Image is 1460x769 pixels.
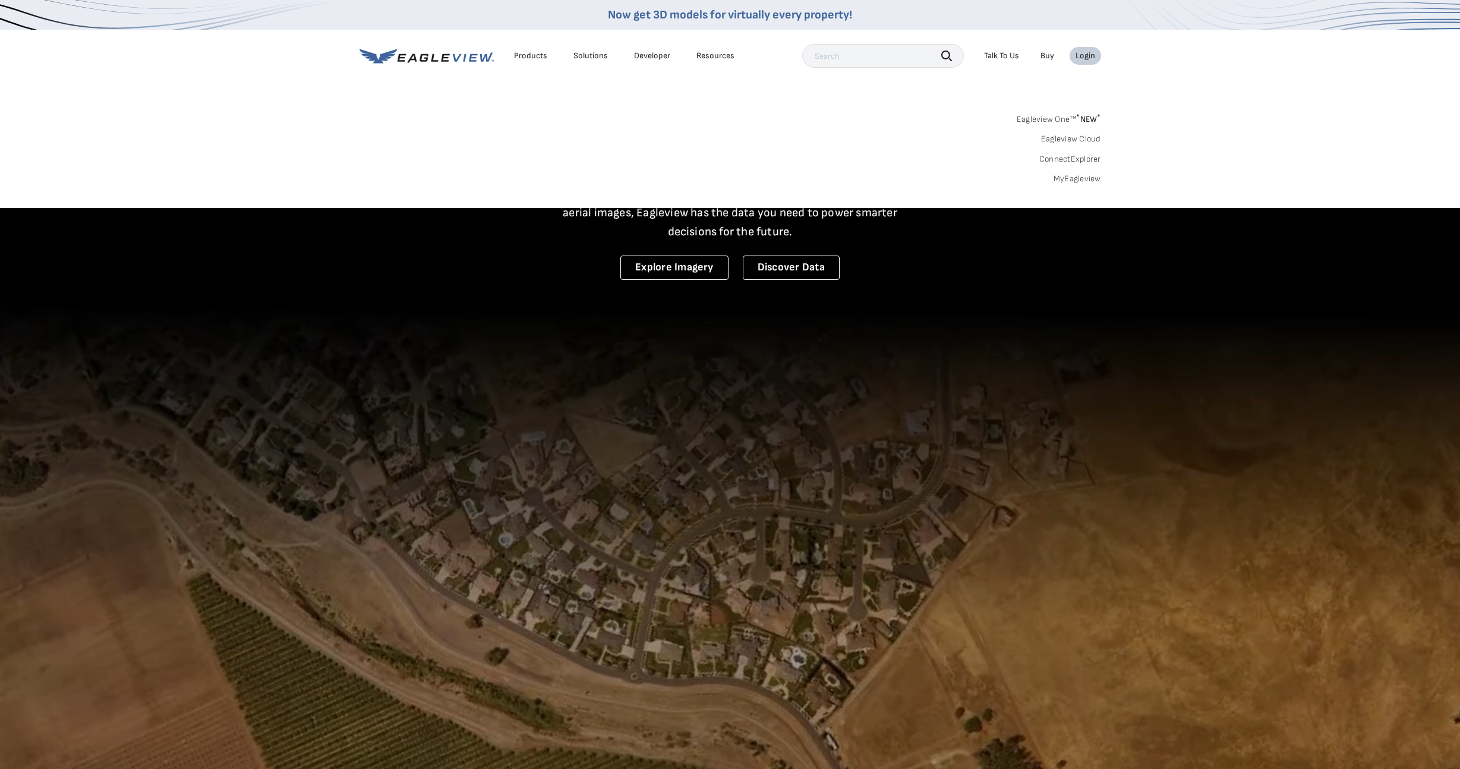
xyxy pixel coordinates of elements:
[548,184,912,241] p: A new era starts here. Built on more than 3.5 billion high-resolution aerial images, Eagleview ha...
[514,51,547,61] div: Products
[984,51,1019,61] div: Talk To Us
[1076,114,1100,124] span: NEW
[1039,154,1101,165] a: ConnectExplorer
[1076,51,1095,61] div: Login
[634,51,670,61] a: Developer
[1054,174,1101,184] a: MyEagleview
[802,44,964,68] input: Search
[1017,111,1101,124] a: Eagleview One™*NEW*
[620,256,729,280] a: Explore Imagery
[573,51,608,61] div: Solutions
[608,8,852,22] a: Now get 3D models for virtually every property!
[1041,134,1101,144] a: Eagleview Cloud
[696,51,734,61] div: Resources
[1040,51,1054,61] a: Buy
[743,256,840,280] a: Discover Data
